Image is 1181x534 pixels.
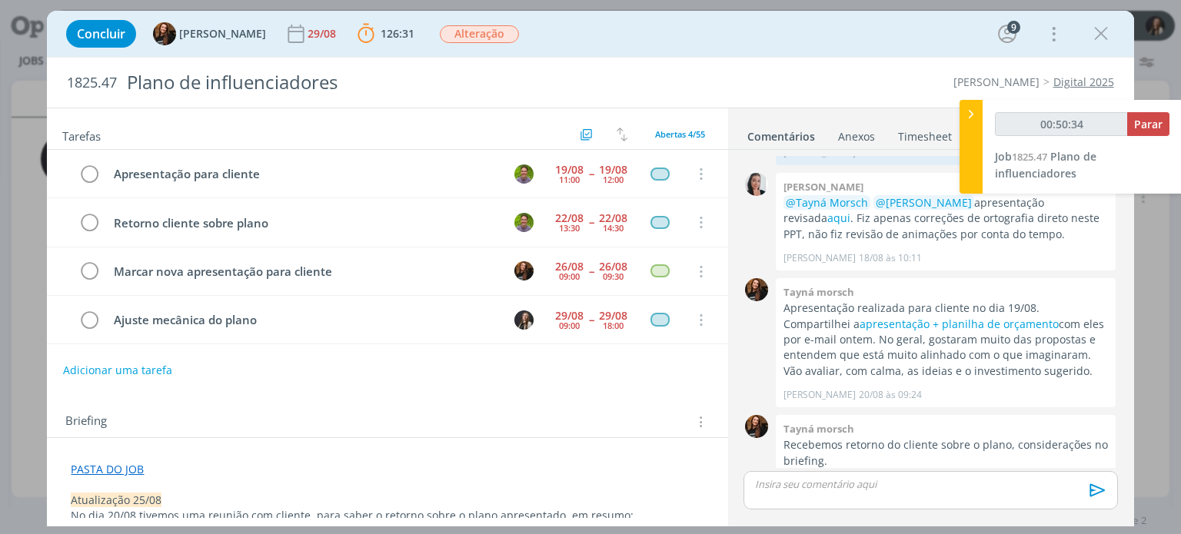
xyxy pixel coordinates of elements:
img: T [514,213,534,232]
span: @Tayná Morsch [786,195,868,210]
span: 126:31 [381,26,414,41]
div: Ajuste mecânica do plano [107,310,500,330]
div: 26/08 [555,261,584,272]
div: Retorno cliente sobre plano [107,214,500,233]
img: T [745,278,768,301]
p: Recebemos retorno do cliente sobre o plano, considerações no briefing. [783,437,1108,469]
div: 29/08 [555,310,584,321]
div: Plano de influenciadores [120,64,671,101]
div: 22/08 [555,213,584,224]
p: [PERSON_NAME] [783,251,856,265]
span: Abertas 4/55 [655,128,705,140]
span: Concluir [77,28,125,40]
a: Comentários [747,122,816,144]
div: 19/08 [555,164,584,175]
span: Tarefas [62,125,101,144]
div: 26/08 [599,261,627,272]
span: Briefing [65,412,107,432]
span: @[PERSON_NAME] [876,195,972,210]
p: Apresentação realizada para cliente no dia 19/08. Compartilhei a com eles por e-mail ontem. No ge... [783,300,1108,379]
div: 29/08 [308,28,339,39]
span: Plano de influenciadores [995,149,1096,181]
span: -- [589,266,594,277]
div: 09:30 [603,272,624,280]
b: Tayná morsch [783,422,854,436]
div: 9 [1007,21,1020,34]
span: 18/08 às 10:11 [859,251,922,265]
div: 12:00 [603,175,624,184]
p: [PERSON_NAME] [783,388,856,402]
div: 29/08 [599,310,627,321]
img: T [745,415,768,438]
div: dialog [47,11,1133,526]
button: L [513,308,536,331]
span: -- [589,217,594,227]
a: PASTA DO JOB [71,462,144,476]
a: [PERSON_NAME] [953,75,1040,89]
span: -- [589,314,594,325]
button: 9 [995,22,1020,46]
span: -- [589,168,594,179]
span: Atualização 25/08 [71,493,161,507]
button: Concluir [66,20,136,48]
button: T [513,162,536,185]
div: 22/08 [599,213,627,224]
p: apresentação revisada . Fiz apenas correções de ortografia direto neste PPT, não fiz revisão de a... [783,195,1108,242]
div: 13:30 [559,224,580,232]
a: Digital 2025 [1053,75,1114,89]
span: 1825.47 [67,75,117,91]
span: Alteração [440,25,519,43]
button: T[PERSON_NAME] [153,22,266,45]
img: T [153,22,176,45]
span: Parar [1134,117,1163,131]
button: Alteração [439,25,520,44]
button: 126:31 [354,22,418,46]
span: 20/08 às 09:24 [859,388,922,402]
a: Timesheet [897,122,953,144]
img: T [514,261,534,280]
button: Adicionar uma tarefa [62,357,173,384]
button: T [513,211,536,234]
a: apresentação + planilha de orçamento [860,317,1059,331]
img: T [514,164,534,184]
a: aqui [827,211,850,225]
b: [PERSON_NAME] [783,180,863,194]
div: 19/08 [599,164,627,175]
button: Parar [1127,112,1169,136]
img: L [514,310,534,330]
div: 18:00 [603,321,624,330]
b: Tayná morsch [783,285,854,299]
div: 11:00 [559,175,580,184]
div: Apresentação para cliente [107,164,500,184]
a: Job1825.47Plano de influenciadores [995,149,1096,181]
div: 09:00 [559,272,580,280]
div: 09:00 [559,321,580,330]
div: Anexos [838,129,875,144]
p: No dia 20/08 tivemos uma reunião com cliente, para saber o retorno sobre o plano apresentado, em ... [71,508,704,523]
div: Marcar nova apresentação para cliente [107,262,500,281]
div: 14:30 [603,224,624,232]
img: arrow-down-up.svg [617,128,627,141]
span: 1825.47 [1012,150,1047,164]
span: [PERSON_NAME] [179,28,266,39]
button: T [513,260,536,283]
img: C [745,173,768,196]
